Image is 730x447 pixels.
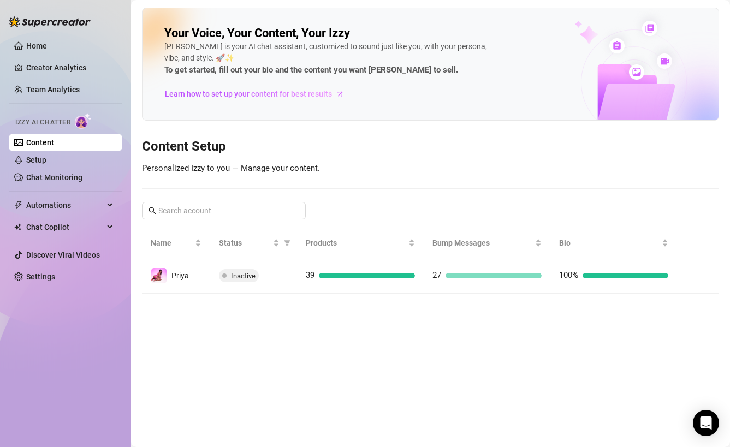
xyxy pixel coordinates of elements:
div: Open Intercom Messenger [693,410,719,436]
a: Learn how to set up your content for best results [164,85,353,103]
span: arrow-right [335,88,346,99]
a: Team Analytics [26,85,80,94]
span: Learn how to set up your content for best results [165,88,332,100]
input: Search account [158,205,290,217]
h3: Content Setup [142,138,719,156]
strong: To get started, fill out your bio and the content you want [PERSON_NAME] to sell. [164,65,458,75]
span: Status [219,237,271,249]
a: Settings [26,272,55,281]
div: [PERSON_NAME] is your AI chat assistant, customized to sound just like you, with your persona, vi... [164,41,492,77]
span: Izzy AI Chatter [15,117,70,128]
img: AI Chatter [75,113,92,129]
span: Chat Copilot [26,218,104,236]
th: Products [297,228,424,258]
a: Discover Viral Videos [26,251,100,259]
span: filter [282,235,293,251]
a: Content [26,138,54,147]
span: Priya [171,271,189,280]
img: Chat Copilot [14,223,21,231]
th: Bump Messages [424,228,550,258]
th: Name [142,228,210,258]
img: ai-chatter-content-library-cLFOSyPT.png [549,9,719,120]
span: filter [284,240,290,246]
a: Setup [26,156,46,164]
a: Creator Analytics [26,59,114,76]
span: 39 [306,270,314,280]
th: Bio [550,228,677,258]
a: Home [26,41,47,50]
span: Automations [26,196,104,214]
img: Priya [151,268,167,283]
span: Products [306,237,406,249]
span: Personalized Izzy to you — Manage your content. [142,163,320,173]
span: Name [151,237,193,249]
span: Bio [559,237,660,249]
span: Inactive [231,272,256,280]
h2: Your Voice, Your Content, Your Izzy [164,26,350,41]
span: Bump Messages [432,237,533,249]
img: logo-BBDzfeDw.svg [9,16,91,27]
span: thunderbolt [14,201,23,210]
span: search [149,207,156,214]
span: 27 [432,270,441,280]
a: Chat Monitoring [26,173,82,182]
span: 100% [559,270,578,280]
th: Status [210,228,298,258]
